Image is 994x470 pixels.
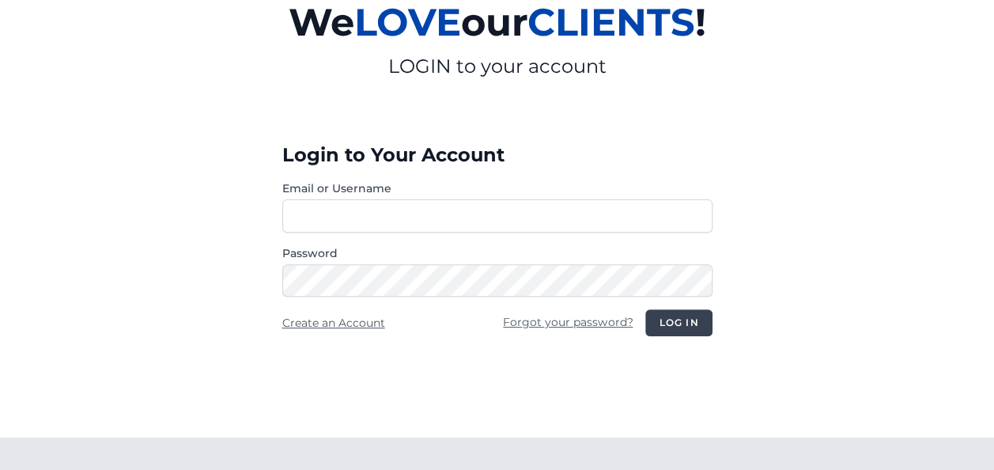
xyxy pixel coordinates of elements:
p: LOGIN to your account [105,54,890,79]
label: Email or Username [282,180,712,196]
label: Password [282,245,712,261]
a: Forgot your password? [503,315,633,329]
a: Create an Account [282,316,385,330]
button: Log in [645,309,712,336]
h3: Login to Your Account [282,142,712,168]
